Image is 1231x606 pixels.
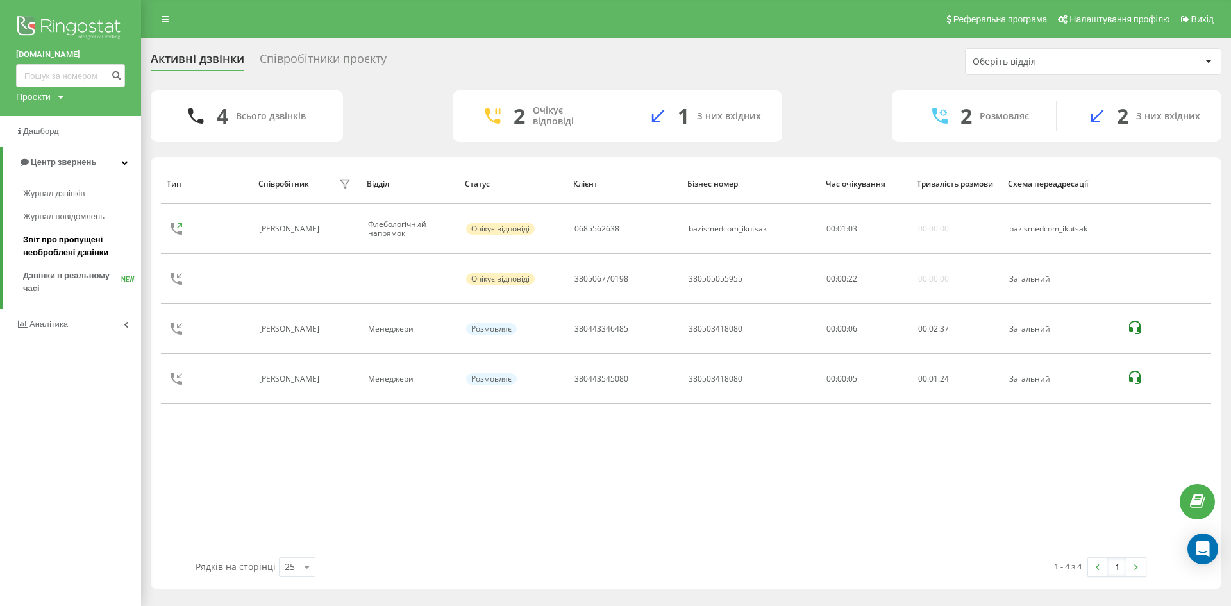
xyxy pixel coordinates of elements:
[837,223,846,234] span: 01
[917,180,996,189] div: Тривалість розмови
[23,269,121,295] span: Дзвінки в реальному часі
[826,180,905,189] div: Час очікування
[259,375,322,383] div: [PERSON_NAME]
[918,375,949,383] div: : :
[689,375,742,383] div: 380503418080
[689,324,742,333] div: 380503418080
[1187,534,1218,564] div: Open Intercom Messenger
[980,111,1029,122] div: Розмовляє
[151,52,244,72] div: Активні дзвінки
[217,104,228,128] div: 4
[574,375,628,383] div: 380443545080
[368,220,452,239] div: Флебологічний напрямок
[16,64,125,87] input: Пошук за номером
[1069,14,1169,24] span: Налаштування профілю
[826,324,903,333] div: 00:00:06
[514,104,525,128] div: 2
[466,323,517,335] div: Розмовляє
[918,224,949,233] div: 00:00:00
[1117,104,1128,128] div: 2
[826,274,857,283] div: : :
[31,157,96,167] span: Центр звернень
[16,48,125,61] a: [DOMAIN_NAME]
[848,223,857,234] span: 03
[236,111,306,122] div: Всього дзвінків
[960,104,972,128] div: 2
[16,90,51,103] div: Проекти
[848,273,857,284] span: 22
[574,324,628,333] div: 380443346485
[1009,224,1113,233] div: bazismedcom_ikutsak
[826,375,903,383] div: 00:00:05
[23,205,141,228] a: Журнал повідомлень
[258,180,309,189] div: Співробітник
[918,274,949,283] div: 00:00:00
[1009,274,1113,283] div: Загальний
[1009,375,1113,383] div: Загальний
[1191,14,1214,24] span: Вихід
[3,147,141,178] a: Центр звернень
[533,105,598,127] div: Очікує відповіді
[16,13,125,45] img: Ringostat logo
[23,187,85,200] span: Журнал дзвінків
[826,223,835,234] span: 00
[973,56,1126,67] div: Оберіть відділ
[574,224,619,233] div: 0685562638
[689,224,767,233] div: bazismedcom_ikutsak
[259,224,322,233] div: [PERSON_NAME]
[23,126,59,136] span: Дашборд
[918,373,927,384] span: 00
[826,224,857,233] div: : :
[29,319,68,329] span: Аналiтика
[837,273,846,284] span: 00
[23,228,141,264] a: Звіт про пропущені необроблені дзвінки
[259,324,322,333] div: [PERSON_NAME]
[1008,180,1114,189] div: Схема переадресації
[23,264,141,300] a: Дзвінки в реальному часіNEW
[466,223,535,235] div: Очікує відповіді
[689,274,742,283] div: 380505055955
[929,373,938,384] span: 01
[918,324,949,333] div: : :
[1054,560,1082,573] div: 1 - 4 з 4
[23,210,105,223] span: Журнал повідомлень
[687,180,814,189] div: Бізнес номер
[23,233,135,259] span: Звіт про пропущені необроблені дзвінки
[678,104,689,128] div: 1
[466,273,535,285] div: Очікує відповіді
[196,560,276,573] span: Рядків на сторінці
[1009,324,1113,333] div: Загальний
[940,323,949,334] span: 37
[1107,558,1126,576] a: 1
[929,323,938,334] span: 02
[367,180,453,189] div: Відділ
[368,324,452,333] div: Менеджери
[167,180,246,189] div: Тип
[1136,111,1200,122] div: З них вхідних
[940,373,949,384] span: 24
[953,14,1048,24] span: Реферальна програма
[466,373,517,385] div: Розмовляє
[574,274,628,283] div: 380506770198
[697,111,761,122] div: З них вхідних
[23,182,141,205] a: Журнал дзвінків
[918,323,927,334] span: 00
[465,180,561,189] div: Статус
[826,273,835,284] span: 00
[285,560,295,573] div: 25
[260,52,387,72] div: Співробітники проєкту
[368,375,452,383] div: Менеджери
[573,180,675,189] div: Клієнт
